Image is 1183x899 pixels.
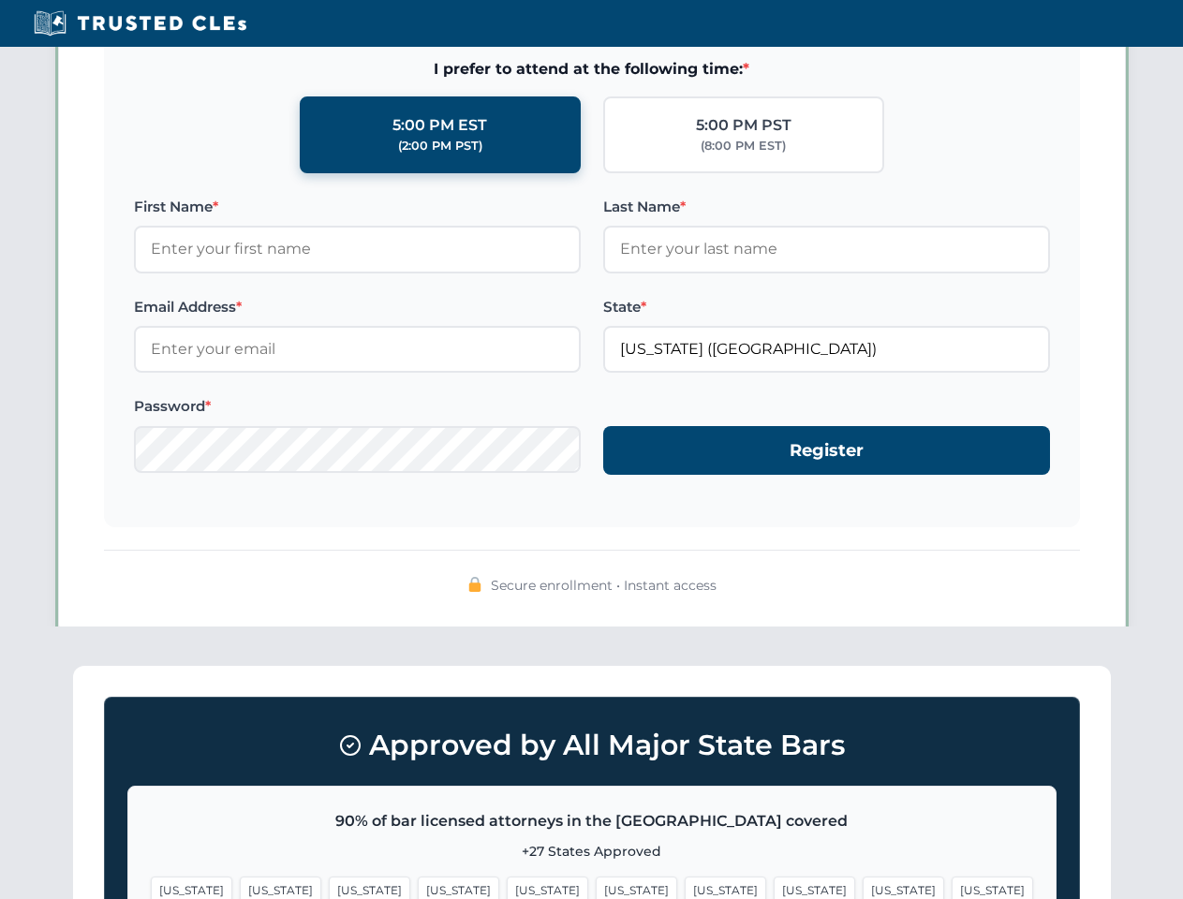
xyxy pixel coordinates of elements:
[701,137,786,155] div: (8:00 PM EST)
[134,57,1050,81] span: I prefer to attend at the following time:
[151,841,1033,862] p: +27 States Approved
[134,226,581,273] input: Enter your first name
[127,720,1057,771] h3: Approved by All Major State Bars
[134,196,581,218] label: First Name
[151,809,1033,833] p: 90% of bar licensed attorneys in the [GEOGRAPHIC_DATA] covered
[603,226,1050,273] input: Enter your last name
[696,113,791,138] div: 5:00 PM PST
[603,296,1050,318] label: State
[491,575,717,596] span: Secure enrollment • Instant access
[134,296,581,318] label: Email Address
[603,326,1050,373] input: California (CA)
[134,326,581,373] input: Enter your email
[603,426,1050,476] button: Register
[392,113,487,138] div: 5:00 PM EST
[28,9,252,37] img: Trusted CLEs
[467,577,482,592] img: 🔒
[398,137,482,155] div: (2:00 PM PST)
[134,395,581,418] label: Password
[603,196,1050,218] label: Last Name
